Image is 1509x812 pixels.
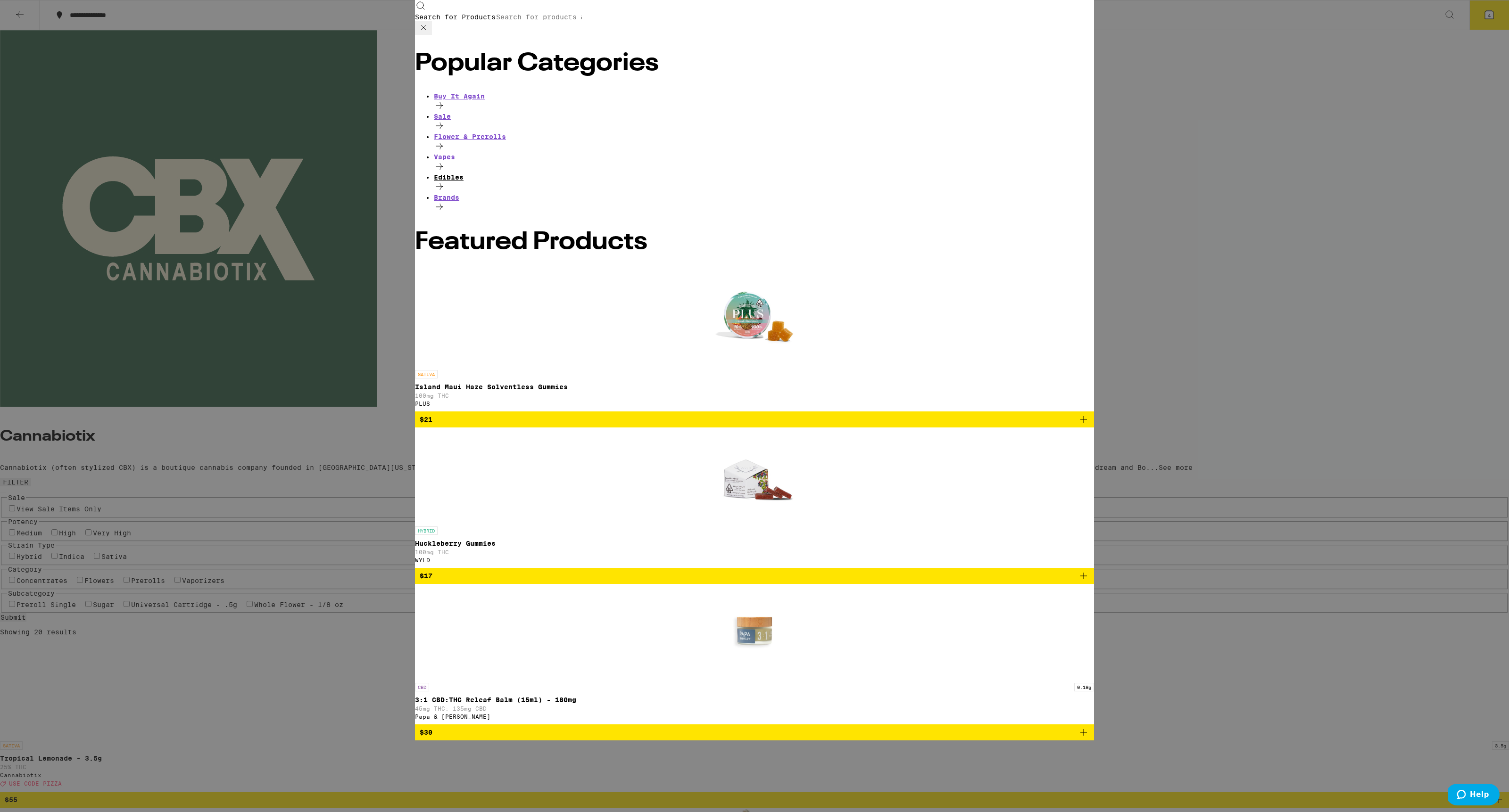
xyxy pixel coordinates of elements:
[420,416,432,423] span: $21
[434,92,1094,113] a: Buy It Again
[434,113,1094,120] div: Sale
[707,584,802,678] img: Papa & Barkley - 3:1 CBD:THC Releaf Balm (15ml) - 180mg
[415,13,496,21] label: Search for Products
[415,393,1094,399] p: 100mg THC
[415,714,1094,720] div: Papa & [PERSON_NAME]
[434,92,1094,100] div: Buy It Again
[415,427,1094,568] a: Open page for Huckleberry Gummies from WYLD
[434,173,1094,181] div: Edibles
[420,572,432,580] span: $17
[415,230,1094,254] h1: Featured Products
[415,584,1094,724] a: Open page for 3:1 CBD:THC Releaf Balm (15ml) - 180mg from Papa & Barkley
[415,549,1094,555] p: 100mg THC
[415,724,1094,740] button: Add to bag
[434,113,1094,133] a: Sale
[415,383,1094,391] p: Island Maui Haze Solventless Gummies
[434,194,1094,201] div: Brands
[415,411,1094,427] button: Add to bag
[415,526,438,535] p: HYBRID
[415,568,1094,584] button: Add to bag
[415,401,1094,407] div: PLUS
[434,173,1094,194] a: Edibles
[496,13,582,21] input: Search for products & categories
[415,540,1094,547] p: Huckleberry Gummies
[415,696,1094,704] p: 3:1 CBD:THC Releaf Balm (15ml) - 180mg
[415,557,1094,563] div: WYLD
[434,153,1094,161] div: Vapes
[420,729,432,736] span: $30
[434,133,1094,140] div: Flower & Prerolls
[415,705,1094,712] p: 45mg THC: 135mg CBD
[434,133,1094,153] a: Flower & Prerolls
[415,370,438,378] p: SATIVA
[1448,784,1500,807] iframe: Opens a widget where you can find more information
[434,194,1094,214] a: Brands
[415,51,1094,76] h1: Popular Categories
[707,427,802,522] img: WYLD - Huckleberry Gummies
[434,153,1094,173] a: Vapes
[707,271,802,365] img: PLUS - Island Maui Haze Solventless Gummies
[415,683,429,691] p: CBD
[1074,683,1094,691] p: 0.18g
[415,271,1094,411] a: Open page for Island Maui Haze Solventless Gummies from PLUS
